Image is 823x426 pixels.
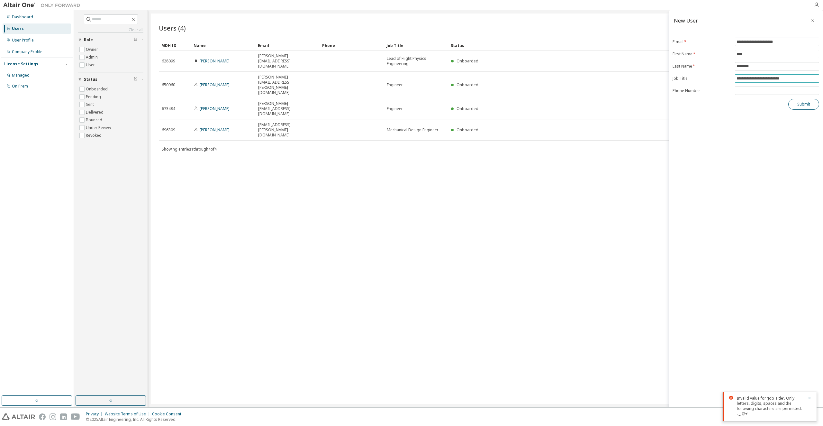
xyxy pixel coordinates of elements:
span: Onboarded [457,58,478,64]
div: New User [674,18,698,23]
a: [PERSON_NAME] [200,127,230,133]
button: Role [78,33,143,47]
img: facebook.svg [39,413,46,420]
div: Name [194,40,253,51]
span: Lead of Flight Physics Engineering [387,56,445,66]
div: User Profile [12,38,34,43]
button: Status [78,72,143,87]
label: Delivered [86,108,105,116]
span: Showing entries 1 through 4 of 4 [162,146,217,152]
label: Phone Number [673,88,731,93]
label: Admin [86,53,99,61]
div: Status [451,40,779,51]
a: Clear all [78,27,143,32]
span: Mechanical Design Engineer [387,127,439,133]
p: © 2025 Altair Engineering, Inc. All Rights Reserved. [86,417,185,422]
span: [PERSON_NAME][EMAIL_ADDRESS][DOMAIN_NAME] [258,53,317,69]
span: Users (4) [159,23,186,32]
span: Onboarded [457,82,478,88]
label: Pending [86,93,102,101]
div: Users [12,26,24,31]
label: Owner [86,46,99,53]
div: Website Terms of Use [105,412,152,417]
div: Email [258,40,317,51]
div: Company Profile [12,49,42,54]
span: 673484 [162,106,175,111]
label: Last Name [673,64,731,69]
img: linkedin.svg [60,413,67,420]
span: Onboarded [457,106,478,111]
div: Cookie Consent [152,412,185,417]
img: altair_logo.svg [2,413,35,420]
a: [PERSON_NAME] [200,82,230,88]
img: instagram.svg [50,413,56,420]
div: Job Title [386,40,446,51]
span: [EMAIL_ADDRESS][PERSON_NAME][DOMAIN_NAME] [258,122,317,138]
a: [PERSON_NAME] [200,58,230,64]
div: On Prem [12,84,28,89]
img: Altair One [3,2,84,8]
label: Job Title [673,76,731,81]
span: Engineer [387,106,403,111]
img: youtube.svg [71,413,80,420]
label: First Name [673,51,731,57]
div: Invalid value for 'Job Title'. Only letters, digits, spaces and the following characters are perm... [737,396,804,416]
label: User [86,61,96,69]
div: License Settings [4,61,38,67]
label: Bounced [86,116,104,124]
span: Clear filter [134,37,138,42]
span: Onboarded [457,127,478,133]
span: Clear filter [134,77,138,82]
div: Managed [12,73,30,78]
span: Status [84,77,97,82]
span: [PERSON_NAME][EMAIL_ADDRESS][PERSON_NAME][DOMAIN_NAME] [258,75,317,95]
div: Phone [322,40,381,51]
label: E-mail [673,39,731,44]
div: Dashboard [12,14,33,20]
div: MDH ID [161,40,188,51]
a: [PERSON_NAME] [200,106,230,111]
label: Under Review [86,124,112,132]
button: Submit [788,99,819,110]
span: Engineer [387,82,403,88]
label: Onboarded [86,85,109,93]
span: 696309 [162,127,175,133]
span: 650960 [162,82,175,88]
label: Revoked [86,132,103,139]
label: Sent [86,101,95,108]
span: Role [84,37,93,42]
span: [PERSON_NAME][EMAIL_ADDRESS][DOMAIN_NAME] [258,101,317,116]
div: Privacy [86,412,105,417]
span: 628099 [162,59,175,64]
